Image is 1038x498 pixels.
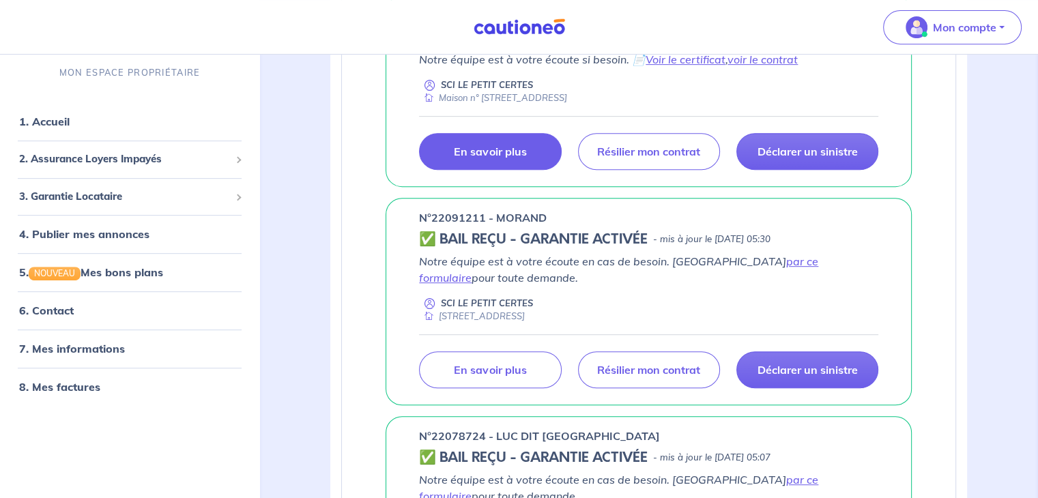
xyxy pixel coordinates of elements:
img: illu_account_valid_menu.svg [906,16,927,38]
div: 8. Mes factures [5,373,254,400]
span: 3. Garantie Locataire [19,189,230,205]
div: 2. Assurance Loyers Impayés [5,146,254,173]
p: Déclarer un sinistre [757,363,857,377]
a: 7. Mes informations [19,342,125,355]
div: 6. Contact [5,297,254,324]
a: 8. Mes factures [19,380,100,394]
p: MON ESPACE PROPRIÉTAIRE [59,66,200,79]
span: 2. Assurance Loyers Impayés [19,151,230,167]
a: 6. Contact [19,304,74,317]
p: Résilier mon contrat [597,145,700,158]
p: SCI LE PETIT CERTES [441,78,533,91]
p: En savoir plus [454,363,526,377]
p: - mis à jour le [DATE] 05:07 [653,451,770,465]
div: state: CONTRACT-VALIDATED, Context: ,MAYBE-CERTIFICATE,,LESSOR-DOCUMENTS,IS-ODEALIM [419,231,878,248]
div: 3. Garantie Locataire [5,184,254,210]
div: 4. Publier mes annonces [5,220,254,248]
a: voir le contrat [727,53,798,66]
button: illu_account_valid_menu.svgMon compte [883,10,1022,44]
img: Cautioneo [468,18,571,35]
p: Déclarer un sinistre [757,145,857,158]
p: - mis à jour le [DATE] 05:30 [653,233,770,246]
a: Voir le certificat [646,53,725,66]
div: [STREET_ADDRESS] [419,310,525,323]
div: 5.NOUVEAUMes bons plans [5,259,254,286]
a: 5.NOUVEAUMes bons plans [19,265,163,279]
p: Résilier mon contrat [597,363,700,377]
h5: ✅ BAIL REÇU - GARANTIE ACTIVÉE [419,231,648,248]
p: SCI LE PETIT CERTES [441,297,533,310]
p: Mon compte [933,19,996,35]
a: 4. Publier mes annonces [19,227,149,241]
a: Déclarer un sinistre [736,351,878,388]
p: n°22078724 - LUC DIT [GEOGRAPHIC_DATA] [419,428,660,444]
p: Notre équipe est à votre écoute en cas de besoin. [GEOGRAPHIC_DATA] pour toute demande. [419,253,878,286]
div: state: CONTRACT-VALIDATED, Context: ,MAYBE-CERTIFICATE,,LESSOR-DOCUMENTS,IS-ODEALIM [419,450,878,466]
a: Déclarer un sinistre [736,133,878,170]
a: par ce formulaire [419,254,818,284]
p: n°22091211 - MORAND [419,209,547,226]
p: En savoir plus [454,145,526,158]
p: Notre équipe est à votre écoute si besoin. 📄 , [419,51,878,68]
h5: ✅ BAIL REÇU - GARANTIE ACTIVÉE [419,450,648,466]
a: Résilier mon contrat [578,351,720,388]
div: Maison n° [STREET_ADDRESS] [419,91,567,104]
a: En savoir plus [419,351,561,388]
a: En savoir plus [419,133,561,170]
div: 7. Mes informations [5,335,254,362]
a: 1. Accueil [19,115,70,128]
a: Résilier mon contrat [578,133,720,170]
div: 1. Accueil [5,108,254,135]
